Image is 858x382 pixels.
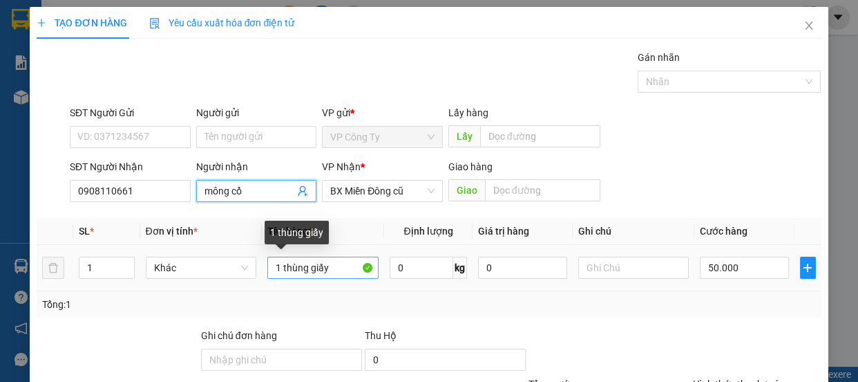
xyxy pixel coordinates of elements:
span: TẠO ĐƠN HÀNG [37,17,126,28]
input: 0 [478,257,567,279]
input: Dọc đường [485,179,600,201]
input: VD: Bàn, Ghế [267,257,379,279]
span: close [803,20,814,31]
button: delete [42,257,64,279]
span: Giao [448,179,485,201]
span: Gửi: [6,80,26,93]
div: SĐT Người Nhận [70,159,191,174]
span: kg [453,257,467,279]
div: VP gửi [322,105,443,120]
div: Tổng: 1 [42,297,332,312]
span: Định lượng [403,226,452,237]
span: Đơn vị tính [146,226,198,237]
span: tuấn [96,97,187,110]
span: phương [88,80,127,93]
img: icon [149,18,160,29]
span: 0913749166 - [118,97,187,110]
span: 0935795012 [129,80,191,93]
span: 0988 594 111 [49,48,181,75]
span: Yêu cầu xuất hóa đơn điện tử [149,17,295,28]
span: Giá trị hàng [478,226,529,237]
input: Ghi chú đơn hàng [201,349,362,371]
div: Người gửi [196,105,317,120]
label: Ghi chú đơn hàng [201,330,277,341]
div: SĐT Người Gửi [70,105,191,120]
span: Lấy hàng [448,107,488,118]
span: plus [37,18,46,28]
span: VP Công Ty - [26,80,88,93]
span: Thu Hộ [365,330,397,341]
button: Close [790,7,828,46]
span: Lấy [448,125,480,147]
span: Giao hàng [448,161,493,172]
span: Khác [154,257,249,278]
input: Ghi Chú [578,257,689,279]
span: SL [79,226,90,237]
th: Ghi chú [573,218,695,245]
input: Dọc đường [480,125,600,147]
span: VP Nhận [322,161,361,172]
div: 1 thùng giấy [265,221,329,244]
div: Người nhận [196,159,317,174]
label: Gán nhãn [638,52,680,63]
span: BX Miền Đông cũ [330,181,435,201]
span: plus [801,262,815,273]
img: logo [6,10,47,73]
span: VP Công Ty [330,127,435,147]
span: Cước hàng [700,226,747,237]
span: Dọc đường - [35,97,187,110]
span: VP Công Ty ĐT: [49,48,181,75]
span: user-add [297,185,308,197]
button: plus [800,257,816,279]
strong: CÔNG TY CP BÌNH TÂM [49,8,187,46]
span: Nhận: [6,97,187,110]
